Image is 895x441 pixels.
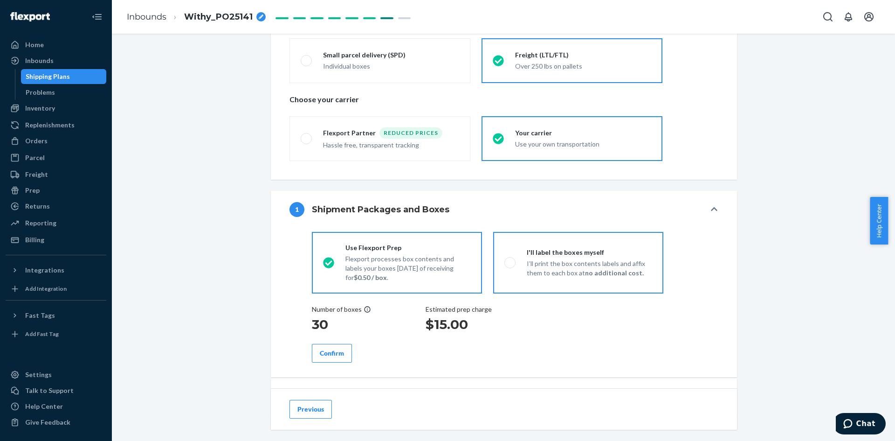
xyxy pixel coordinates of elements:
a: Replenishments [6,118,106,133]
iframe: Opens a widget where you can chat to one of our agents [836,413,886,436]
div: Confirm [320,349,344,358]
h4: Shipment Packages and Boxes [312,203,449,216]
div: Shipping Plans [26,72,70,81]
a: Inventory [6,101,106,116]
div: Flexport Partner [323,128,379,138]
div: Prep [25,186,40,195]
div: Hassle free, transparent tracking [323,140,459,150]
a: Inbounds [6,53,106,68]
img: Flexport logo [10,12,50,21]
strong: $0.50 / box [354,273,387,281]
a: Inbounds [127,12,166,22]
a: Problems [21,85,107,100]
button: Give Feedback [6,415,106,430]
div: Reduced prices [379,127,442,139]
div: Orders [25,136,48,146]
div: Small parcel delivery (SPD) [323,50,459,60]
p: I’ll print the box contents labels and affix them to each box at [527,259,652,278]
a: Settings [6,367,106,382]
h1: 30 [312,316,371,333]
div: Number of boxes [312,305,371,314]
div: Add Integration [25,285,67,293]
div: Use your own transportation [515,140,651,149]
button: 1Shipment Packages and Boxes [271,191,737,228]
button: Integrations [6,263,106,278]
div: Home [25,40,44,49]
button: 2Select a payment method [271,378,737,415]
h1: $15.00 [426,316,492,333]
div: Inventory [25,104,55,113]
div: Parcel [25,153,45,162]
div: Use Flexport Prep [345,243,471,252]
div: Integrations [25,266,64,275]
a: Freight [6,167,106,182]
button: Open Search Box [819,7,837,26]
a: Orders [6,133,106,148]
a: Home [6,37,106,52]
button: Help Center [870,197,888,245]
div: Help Center [25,402,63,411]
strong: no additional cost. [585,269,644,277]
div: 1 [289,202,304,217]
button: Previous [289,400,332,419]
div: Your carrier [515,128,651,138]
span: Withy_PO25141 [184,11,253,23]
a: Returns [6,199,106,214]
div: Give Feedback [25,418,70,427]
div: Returns [25,202,50,211]
ol: breadcrumbs [119,3,273,31]
button: Open notifications [839,7,858,26]
button: Confirm [312,344,352,363]
button: Close Navigation [88,7,106,26]
a: Add Integration [6,281,106,296]
a: Reporting [6,216,106,231]
div: Settings [25,370,52,379]
a: Help Center [6,399,106,414]
p: Estimated prep charge [426,305,492,314]
div: Over 250 lbs on pallets [515,62,651,71]
div: Freight (LTL/FTL) [515,50,651,60]
div: Reporting [25,218,56,228]
div: Billing [25,235,44,245]
a: Prep [6,183,106,198]
button: Fast Tags [6,308,106,323]
button: Open account menu [860,7,878,26]
div: Replenishments [25,120,75,130]
p: Flexport processes box contents and labels your boxes [DATE] of receiving for . [345,254,471,282]
div: Inbounds [25,56,54,65]
a: Shipping Plans [21,69,107,84]
div: Fast Tags [25,311,55,320]
div: Problems [26,88,55,97]
a: Add Fast Tag [6,327,106,342]
div: Freight [25,170,48,179]
div: Individual boxes [323,62,459,71]
button: Talk to Support [6,383,106,398]
div: I'll label the boxes myself [527,248,652,257]
a: Billing [6,232,106,247]
p: Choose your carrier [289,94,718,105]
a: Parcel [6,150,106,165]
div: Talk to Support [25,386,74,395]
div: Add Fast Tag [25,330,59,338]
